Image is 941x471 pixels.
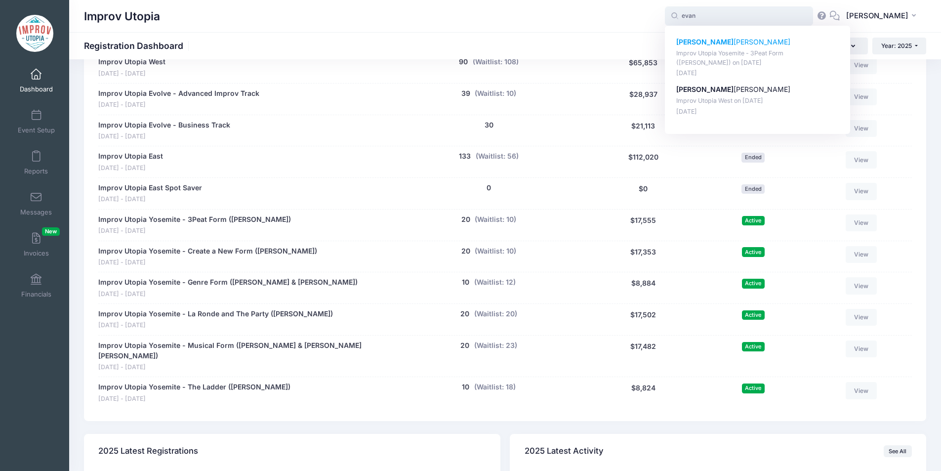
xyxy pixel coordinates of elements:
[586,57,700,78] div: $65,853
[676,85,839,95] p: [PERSON_NAME]
[98,258,317,267] span: [DATE] - [DATE]
[586,309,700,330] div: $17,502
[586,120,700,141] div: $21,113
[13,145,60,180] a: Reports
[586,277,700,299] div: $8,884
[98,69,165,79] span: [DATE] - [DATE]
[461,88,470,99] button: 39
[84,5,160,28] h1: Improv Utopia
[98,164,163,173] span: [DATE] - [DATE]
[741,184,765,194] span: Ended
[846,88,877,105] a: View
[474,309,517,319] button: (Waitlist: 20)
[525,437,604,466] h4: 2025 Latest Activity
[16,15,53,52] img: Improv Utopia
[742,310,765,320] span: Active
[98,290,358,299] span: [DATE] - [DATE]
[460,309,469,319] button: 20
[474,277,516,288] button: (Waitlist: 12)
[840,5,926,28] button: [PERSON_NAME]
[846,183,877,200] a: View
[846,277,877,294] a: View
[98,183,202,193] a: Improv Utopia East Spot Saver
[485,120,493,130] button: 30
[461,246,470,257] button: 20
[846,246,877,263] a: View
[459,151,471,162] button: 133
[846,341,877,357] a: View
[13,227,60,262] a: InvoicesNew
[742,342,765,351] span: Active
[665,6,813,26] input: Search by First Name, Last Name, or Email...
[98,100,259,110] span: [DATE] - [DATE]
[846,214,877,231] a: View
[474,382,516,392] button: (Waitlist: 18)
[98,309,333,319] a: Improv Utopia Yosemite - La Ronde and The Party ([PERSON_NAME])
[98,246,317,257] a: Improv Utopia Yosemite - Create a New Form ([PERSON_NAME])
[846,57,877,74] a: View
[98,363,386,372] span: [DATE] - [DATE]
[98,382,290,392] a: Improv Utopia Yosemite - The Ladder ([PERSON_NAME])
[741,153,765,162] span: Ended
[20,85,53,93] span: Dashboard
[98,132,230,141] span: [DATE] - [DATE]
[884,445,912,457] a: See All
[475,246,516,257] button: (Waitlist: 10)
[676,49,839,67] p: Improv Utopia Yosemite - 3Peat Form ([PERSON_NAME]) on [DATE]
[461,214,470,225] button: 20
[42,227,60,236] span: New
[846,309,877,326] a: View
[24,249,49,257] span: Invoices
[846,10,908,21] span: [PERSON_NAME]
[586,382,700,403] div: $8,824
[487,183,491,193] button: 0
[98,57,165,67] a: Improv Utopia West
[98,394,290,404] span: [DATE] - [DATE]
[13,186,60,221] a: Messages
[846,382,877,399] a: View
[98,151,163,162] a: Improv Utopia East
[98,437,198,466] h4: 2025 Latest Registrations
[462,382,469,392] button: 10
[872,38,926,54] button: Year: 2025
[18,126,55,134] span: Event Setup
[475,88,516,99] button: (Waitlist: 10)
[98,226,291,236] span: [DATE] - [DATE]
[846,120,877,137] a: View
[586,214,700,236] div: $17,555
[586,88,700,110] div: $28,937
[98,277,358,288] a: Improv Utopia Yosemite - Genre Form ([PERSON_NAME] & [PERSON_NAME])
[98,195,202,204] span: [DATE] - [DATE]
[586,151,700,172] div: $112,020
[98,341,386,361] a: Improv Utopia Yosemite - Musical Form ([PERSON_NAME] & [PERSON_NAME] [PERSON_NAME])
[84,41,192,51] h1: Registration Dashboard
[459,57,468,67] button: 90
[98,214,291,225] a: Improv Utopia Yosemite - 3Peat Form ([PERSON_NAME])
[21,290,51,299] span: Financials
[475,214,516,225] button: (Waitlist: 10)
[676,96,839,106] p: Improv Utopia West on [DATE]
[676,37,839,47] p: [PERSON_NAME]
[676,85,734,93] strong: [PERSON_NAME]
[742,216,765,225] span: Active
[676,38,734,46] strong: [PERSON_NAME]
[742,247,765,257] span: Active
[473,57,519,67] button: (Waitlist: 108)
[586,341,700,372] div: $17,482
[20,208,52,216] span: Messages
[474,341,517,351] button: (Waitlist: 23)
[476,151,519,162] button: (Waitlist: 56)
[24,167,48,175] span: Reports
[460,341,469,351] button: 20
[742,384,765,393] span: Active
[586,183,700,204] div: $0
[881,42,912,49] span: Year: 2025
[13,268,60,303] a: Financials
[676,69,839,78] p: [DATE]
[586,246,700,267] div: $17,353
[462,277,469,288] button: 10
[98,321,333,330] span: [DATE] - [DATE]
[846,151,877,168] a: View
[13,104,60,139] a: Event Setup
[98,120,230,130] a: Improv Utopia Evolve - Business Track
